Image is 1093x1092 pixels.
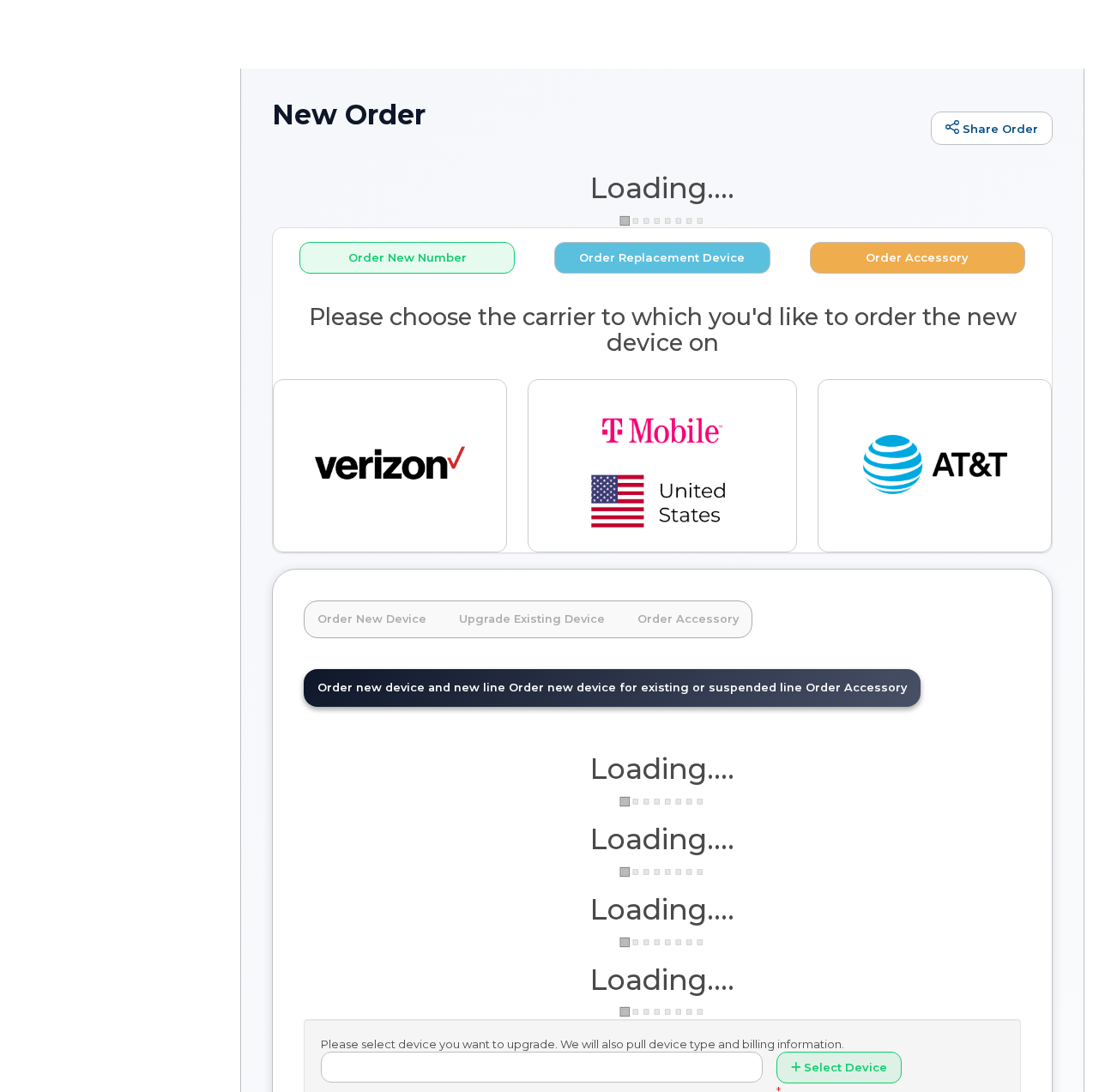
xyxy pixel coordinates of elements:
button: Order New Number [299,242,515,274]
img: at_t-fb3d24644a45acc70fc72cc47ce214d34099dfd970ee3ae2334e4251f9d920fd.png [860,427,1010,504]
img: ajax-loader-3a6953c30dc77f0bf724df975f13086db4f4c1262e45940f03d1251963f1bf2e.gif [619,936,705,949]
span: Order Accessory [806,681,907,694]
h1: Loading.... [304,964,1021,995]
a: Order New Device [304,600,440,638]
img: verizon-ab2890fd1dd4a6c9cf5f392cd2db4626a3dae38ee8226e09bcb5c993c4c79f81.png [315,427,465,504]
a: Upgrade Existing Device [445,600,619,638]
h1: Loading.... [304,824,1021,854]
a: Share Order [931,112,1053,146]
h1: Loading.... [304,894,1021,925]
button: Order Replacement Device [554,242,770,274]
img: ajax-loader-3a6953c30dc77f0bf724df975f13086db4f4c1262e45940f03d1251963f1bf2e.gif [619,866,705,878]
img: t-mobile-78392d334a420d5b7f0e63d4fa81f6287a21d394dc80d677554bb55bbab1186f.png [542,394,782,538]
h1: New Order [272,100,922,130]
span: Order new device for existing or suspended line [509,681,802,694]
button: Select Device [776,1052,902,1083]
img: ajax-loader-3a6953c30dc77f0bf724df975f13086db4f4c1262e45940f03d1251963f1bf2e.gif [619,795,705,808]
img: ajax-loader-3a6953c30dc77f0bf724df975f13086db4f4c1262e45940f03d1251963f1bf2e.gif [619,214,705,227]
a: Order Accessory [624,600,752,638]
h1: Loading.... [272,172,1053,203]
span: Order new device and new line [317,681,505,694]
button: Order Accessory [810,242,1025,274]
h2: Please choose the carrier to which you'd like to order the new device on [273,305,1052,355]
h1: Loading.... [304,753,1021,784]
img: ajax-loader-3a6953c30dc77f0bf724df975f13086db4f4c1262e45940f03d1251963f1bf2e.gif [619,1005,705,1018]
